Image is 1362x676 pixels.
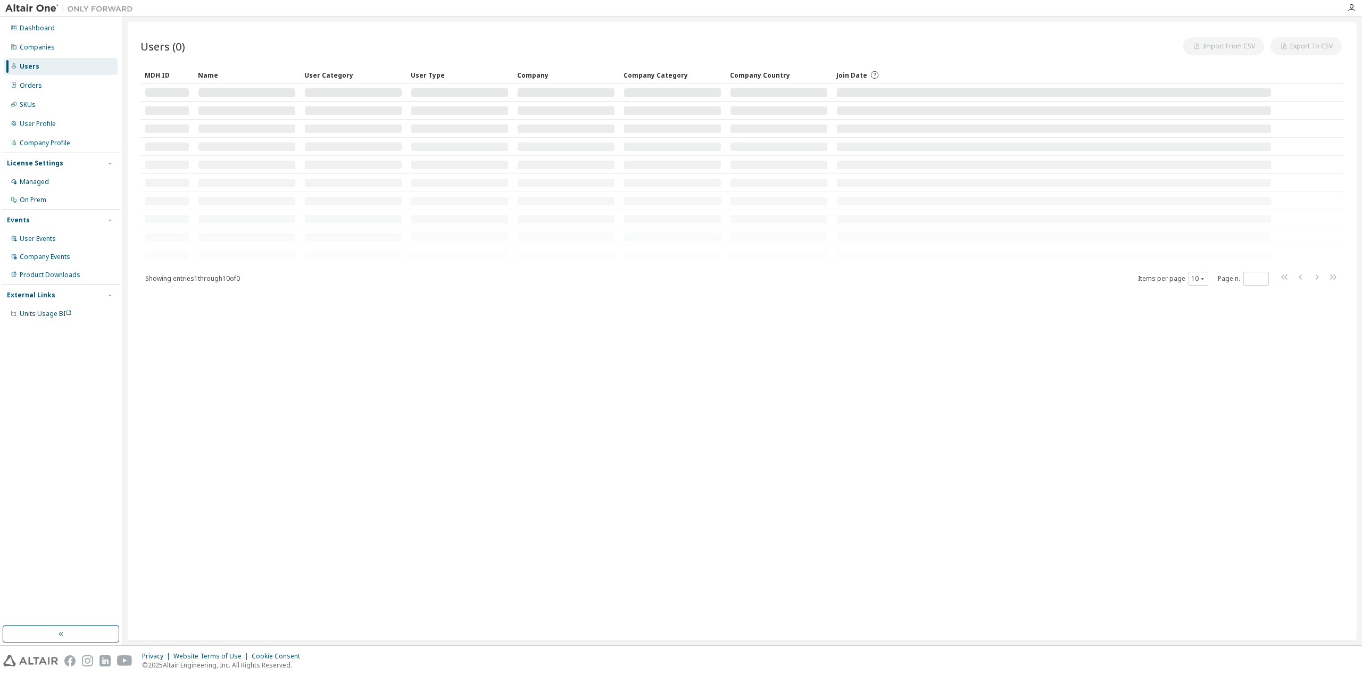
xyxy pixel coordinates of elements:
img: linkedin.svg [99,655,111,666]
div: Privacy [142,652,173,661]
svg: Date when the user was first added or directly signed up. If the user was deleted and later re-ad... [870,70,879,80]
div: External Links [7,291,55,299]
span: Items per page [1138,272,1208,286]
span: Join Date [836,71,867,80]
div: License Settings [7,159,63,168]
div: Company [517,66,615,84]
div: Users [20,62,39,71]
img: facebook.svg [64,655,76,666]
div: User Profile [20,120,56,128]
img: youtube.svg [117,655,132,666]
button: Export To CSV [1270,37,1342,55]
span: Page n. [1218,272,1269,286]
span: Users (0) [140,39,185,54]
span: Units Usage BI [20,309,72,318]
div: User Type [411,66,509,84]
div: Company Category [624,66,721,84]
div: SKUs [20,101,36,109]
div: Website Terms of Use [173,652,252,661]
div: Managed [20,178,49,186]
div: MDH ID [145,66,189,84]
div: User Events [20,235,56,243]
p: © 2025 Altair Engineering, Inc. All Rights Reserved. [142,661,306,670]
div: Product Downloads [20,271,80,279]
div: Orders [20,81,42,90]
div: Events [7,216,30,224]
img: Altair One [5,3,138,14]
img: instagram.svg [82,655,93,666]
img: altair_logo.svg [3,655,58,666]
div: User Category [304,66,402,84]
button: 10 [1191,274,1206,283]
div: Companies [20,43,55,52]
button: Import From CSV [1183,37,1264,55]
div: On Prem [20,196,46,204]
div: Company Country [730,66,828,84]
div: Dashboard [20,24,55,32]
div: Company Profile [20,139,70,147]
div: Name [198,66,296,84]
span: Showing entries 1 through 10 of 0 [145,274,240,283]
div: Cookie Consent [252,652,306,661]
div: Company Events [20,253,70,261]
